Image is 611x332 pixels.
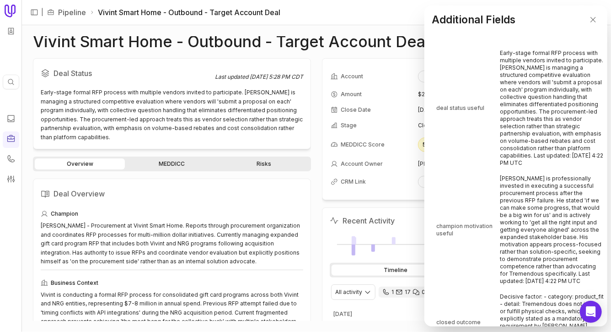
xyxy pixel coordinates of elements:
[436,104,484,112] span: deal status useful
[432,14,515,25] h2: Additional Fields
[500,46,604,170] td: Early-stage formal RFP process with multiple vendors invited to participate. [PERSON_NAME] is man...
[436,223,499,237] span: champion motivation useful
[500,171,604,288] td: [PERSON_NAME] is professionally invested in executing a successful procurement process after the ...
[586,13,600,27] button: Close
